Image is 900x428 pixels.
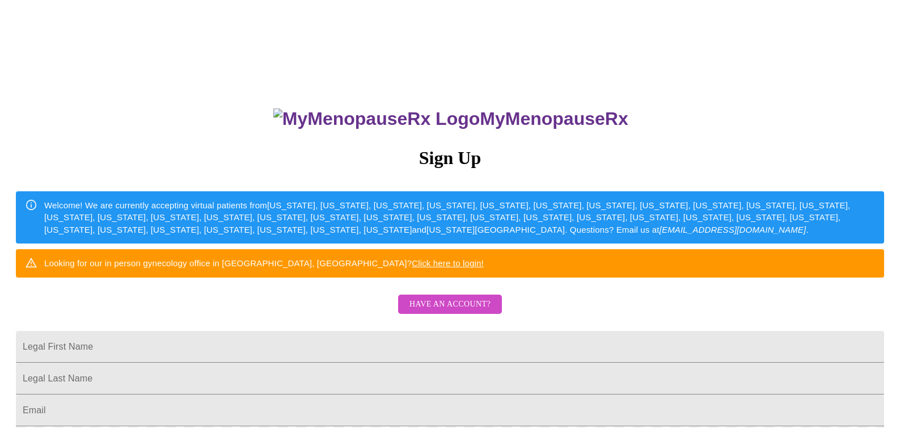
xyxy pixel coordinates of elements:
[412,258,484,268] a: Click here to login!
[660,225,806,234] em: [EMAIL_ADDRESS][DOMAIN_NAME]
[44,253,484,274] div: Looking for our in person gynecology office in [GEOGRAPHIC_DATA], [GEOGRAPHIC_DATA]?
[18,108,885,129] h3: MyMenopauseRx
[398,295,502,314] button: Have an account?
[273,108,480,129] img: MyMenopauseRx Logo
[395,307,505,316] a: Have an account?
[44,195,875,240] div: Welcome! We are currently accepting virtual patients from [US_STATE], [US_STATE], [US_STATE], [US...
[409,297,491,312] span: Have an account?
[16,148,884,169] h3: Sign Up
